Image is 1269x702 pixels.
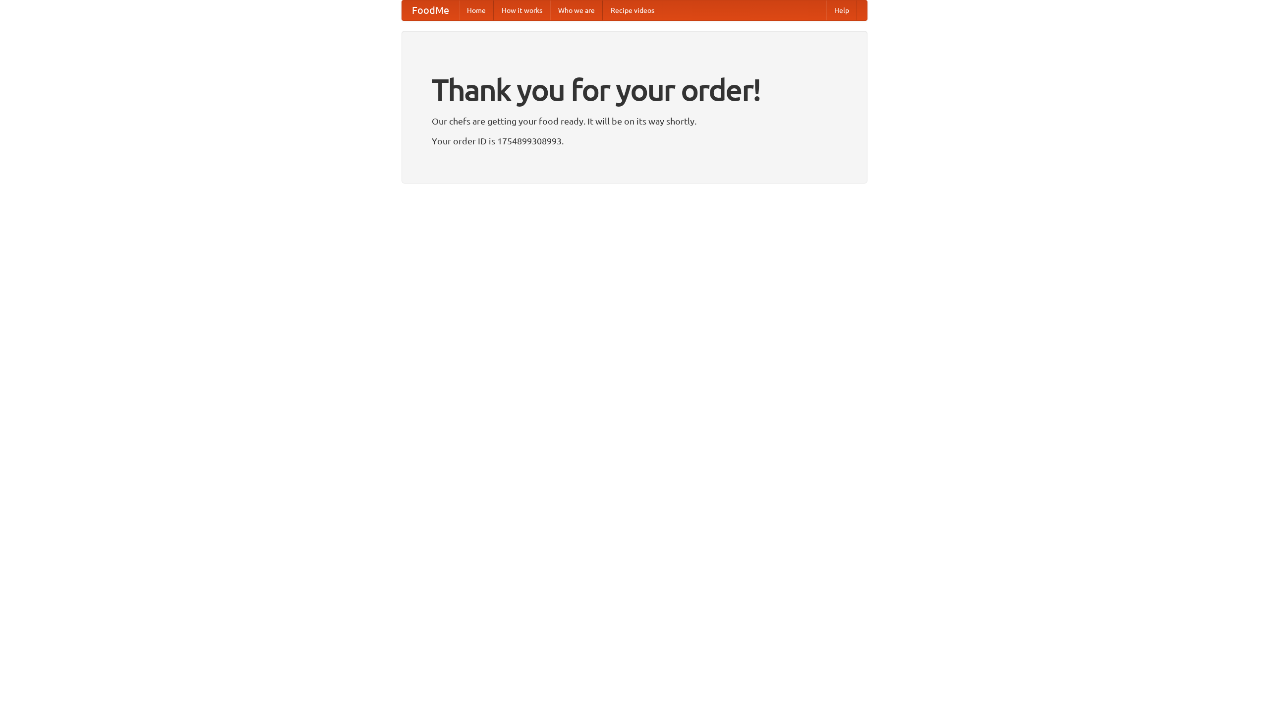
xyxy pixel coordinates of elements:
a: How it works [494,0,550,20]
a: Help [826,0,857,20]
h1: Thank you for your order! [432,66,837,114]
p: Your order ID is 1754899308993. [432,133,837,148]
a: Who we are [550,0,603,20]
a: Recipe videos [603,0,662,20]
a: FoodMe [402,0,459,20]
p: Our chefs are getting your food ready. It will be on its way shortly. [432,114,837,128]
a: Home [459,0,494,20]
